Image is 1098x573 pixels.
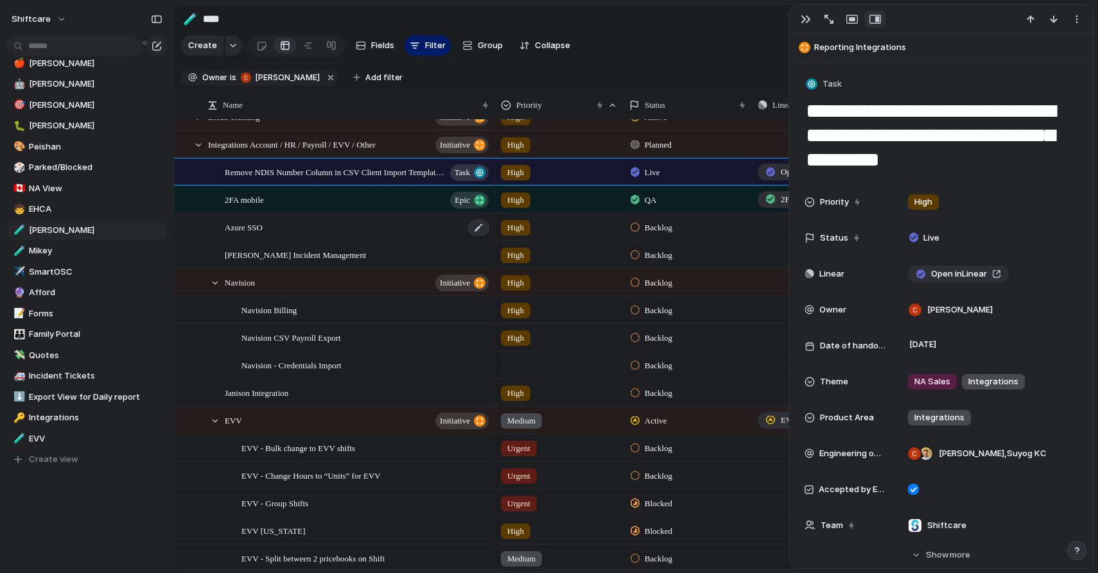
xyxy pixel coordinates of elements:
span: Theme [820,375,848,388]
a: 🇨🇦NA View [6,179,167,198]
span: Engineering owner [819,447,887,460]
a: 🚑Incident Tickets [6,366,167,386]
button: [PERSON_NAME] [238,71,322,85]
button: 👪 [12,328,24,341]
button: 🧪 [12,432,24,445]
button: Create [180,35,223,56]
span: EVV [US_STATE] [241,523,305,538]
div: 💸Quotes [6,346,167,365]
span: [DATE] [906,337,940,352]
span: Integrations [914,411,964,424]
a: 🧒EHCA [6,200,167,219]
span: Navision - Credentials Import [241,357,342,372]
button: 🔮 [12,286,24,299]
span: Mikey [29,244,162,257]
span: Backlog [645,304,672,317]
span: shiftcare [12,13,51,26]
span: Backlog [645,470,672,483]
span: Blocked [645,525,672,538]
button: initiative [435,413,489,429]
span: initiative [440,136,470,154]
a: 2FA mobile [758,191,842,208]
button: Collapse [514,35,575,56]
button: 🧪 [12,244,24,257]
span: [PERSON_NAME] [29,78,162,90]
span: High [507,194,524,207]
button: 🔑 [12,411,24,424]
span: Navision [225,275,255,289]
button: Filter [405,35,451,56]
span: Group [478,39,503,52]
span: Task [823,78,842,90]
span: initiative [440,274,470,292]
span: Open in Linear [781,166,829,178]
div: 🧪 [13,431,22,446]
div: ✈️ [13,264,22,279]
div: ⬇️ [13,389,22,404]
span: Navision Billing [241,302,297,317]
span: High [507,249,524,262]
span: Remove NDIS Number Column in CSV Client Import Template for NA Region [225,164,446,179]
a: 👪Family Portal [6,325,167,344]
div: 🇨🇦 [13,181,22,196]
span: High [507,166,524,179]
span: Collapse [535,39,570,52]
span: Status [820,232,848,244]
span: [PERSON_NAME] [927,304,993,316]
span: Product Area [820,411,874,424]
span: Incident Tickets [29,370,162,382]
button: 🧪 [12,224,24,237]
span: Linear [772,99,794,112]
button: initiative [435,109,489,126]
span: Backlog [645,552,672,565]
div: 🔮Afford [6,283,167,302]
span: Backlog [645,359,672,372]
button: ✈️ [12,266,24,278]
span: Backlog [645,442,672,455]
div: 🤖[PERSON_NAME] [6,74,167,94]
span: Date of handover [820,339,887,352]
span: 2FA mobile [225,192,264,207]
span: Urgent [507,470,530,483]
span: EVV - Bulk change to EVV shifts [241,440,355,455]
span: Linear [819,268,844,280]
a: 🎯[PERSON_NAME] [6,96,167,115]
div: 📝 [13,306,22,321]
a: 📝Forms [6,304,167,323]
div: 🎯 [13,98,22,112]
a: Open inLinear [758,164,851,180]
button: Task [803,75,846,94]
span: Medium [507,415,536,427]
span: Epic [455,191,470,209]
div: 🧪 [13,244,22,259]
span: Status [645,99,665,112]
span: EVV [781,414,798,427]
span: Owner [819,304,846,316]
a: 🧪EVV [6,429,167,449]
button: Fields [351,35,399,56]
a: Open inLinear [908,266,1009,282]
span: [PERSON_NAME] [29,119,162,132]
div: 🐛 [13,119,22,133]
button: 🚑 [12,370,24,382]
span: Forms [29,307,162,320]
button: 💸 [12,349,24,362]
a: 🎲Parked/Blocked [6,158,167,177]
a: ⬇️Export View for Daily report [6,388,167,407]
span: Active [645,415,667,427]
span: Fields [371,39,394,52]
a: 🧪[PERSON_NAME] [6,221,167,240]
span: Afford [29,286,162,299]
div: 🧪 [13,223,22,237]
span: Create [188,39,217,52]
button: ⬇️ [12,391,24,404]
a: EVV [758,412,820,429]
div: 👪 [13,327,22,342]
a: ✈️SmartOSC [6,262,167,282]
span: more [950,549,970,561]
div: 🔑Integrations [6,408,167,427]
span: [PERSON_NAME] [29,57,162,70]
button: Create view [6,450,167,469]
